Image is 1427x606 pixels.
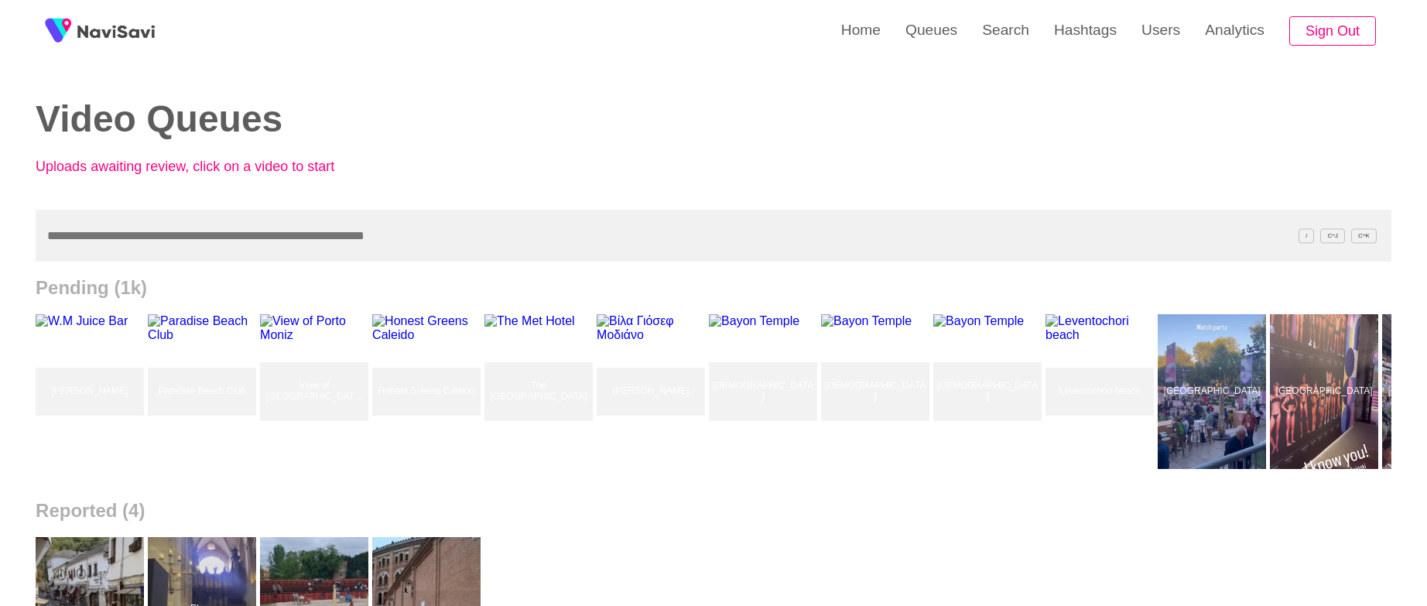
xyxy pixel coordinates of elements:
[1299,228,1314,243] span: /
[36,314,148,469] a: [PERSON_NAME]W.M Juice Bar
[36,99,690,140] h2: Video Queues
[36,500,1391,522] h2: Reported (4)
[1270,314,1382,469] a: [GEOGRAPHIC_DATA]Palais de Tokyo
[372,314,484,469] a: Honest Greens CaleidoHonest Greens Caleido
[709,314,821,469] a: [DEMOGRAPHIC_DATA]Bayon Temple
[260,314,372,469] a: View of [GEOGRAPHIC_DATA][PERSON_NAME]View of Porto Moniz
[39,12,77,50] img: fireSpot
[484,314,597,469] a: The [GEOGRAPHIC_DATA]The Met Hotel
[821,314,933,469] a: [DEMOGRAPHIC_DATA]Bayon Temple
[1351,228,1377,243] span: C^K
[36,159,376,175] p: Uploads awaiting review, click on a video to start
[1045,314,1158,469] a: Leventochori beachLeventochori beach
[597,314,709,469] a: [PERSON_NAME]Βίλα Γιόσεφ Μοδιάνο
[1289,16,1376,46] button: Sign Out
[1320,228,1345,243] span: C^J
[933,314,1045,469] a: [DEMOGRAPHIC_DATA]Bayon Temple
[1158,314,1270,469] a: [GEOGRAPHIC_DATA]Palais de Tokyo
[36,277,1391,299] h2: Pending (1k)
[148,314,260,469] a: Paradise Beach ClubParadise Beach Club
[77,23,155,39] img: fireSpot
